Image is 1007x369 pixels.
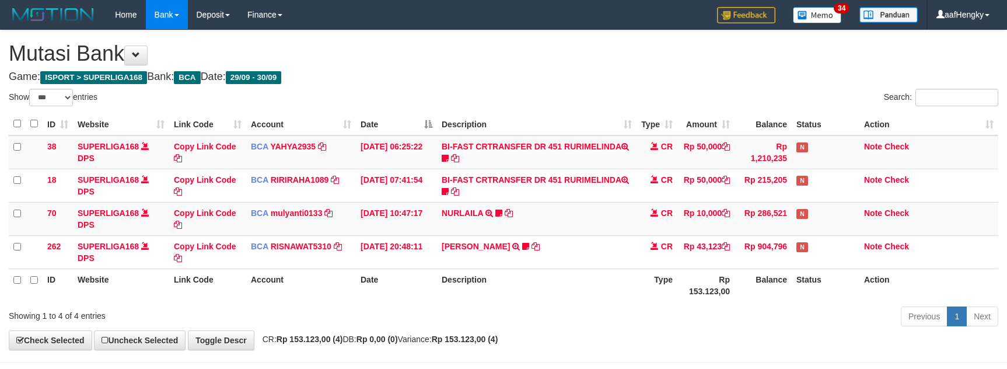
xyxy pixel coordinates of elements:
[901,307,947,326] a: Previous
[437,135,637,169] td: BI-FAST CRTRANSFER DR 451 RURIMELINDA
[735,113,792,135] th: Balance
[356,113,437,135] th: Date: activate to sort column descending
[43,269,73,302] th: ID
[677,235,735,269] td: Rp 43,123
[792,269,859,302] th: Status
[9,330,92,350] a: Check Selected
[169,113,246,135] th: Link Code: activate to sort column ascending
[677,113,735,135] th: Amount: activate to sort column ascending
[884,89,998,106] label: Search:
[94,330,186,350] a: Uncheck Selected
[251,208,268,218] span: BCA
[174,242,236,263] a: Copy Link Code
[47,142,57,151] span: 38
[73,135,169,169] td: DPS
[169,269,246,302] th: Link Code
[9,6,97,23] img: MOTION_logo.png
[356,135,437,169] td: [DATE] 06:25:22
[864,142,882,151] a: Note
[834,3,849,13] span: 34
[722,142,730,151] a: Copy Rp 50,000 to clipboard
[246,269,356,302] th: Account
[29,89,73,106] select: Showentries
[356,269,437,302] th: Date
[78,175,139,184] a: SUPERLIGA168
[505,208,513,218] a: Copy NURLAILA to clipboard
[884,142,909,151] a: Check
[9,71,998,83] h4: Game: Bank: Date:
[47,208,57,218] span: 70
[661,142,673,151] span: CR
[864,242,882,251] a: Note
[637,113,677,135] th: Type: activate to sort column ascending
[884,175,909,184] a: Check
[356,169,437,202] td: [DATE] 07:41:54
[174,208,236,229] a: Copy Link Code
[188,330,254,350] a: Toggle Descr
[735,135,792,169] td: Rp 1,210,235
[884,208,909,218] a: Check
[251,242,268,251] span: BCA
[677,202,735,235] td: Rp 10,000
[432,335,498,344] strong: Rp 153.123,00 (4)
[78,208,139,218] a: SUPERLIGA168
[251,142,268,151] span: BCA
[437,269,637,302] th: Description
[793,7,842,23] img: Button%20Memo.svg
[722,175,730,184] a: Copy Rp 50,000 to clipboard
[73,113,169,135] th: Website: activate to sort column ascending
[257,335,498,344] span: CR: DB: Variance:
[334,242,342,251] a: Copy RISNAWAT5310 to clipboard
[864,175,882,184] a: Note
[174,175,236,196] a: Copy Link Code
[637,269,677,302] th: Type
[796,242,808,252] span: Has Note
[722,242,730,251] a: Copy Rp 43,123 to clipboard
[661,175,673,184] span: CR
[796,209,808,219] span: Has Note
[9,42,998,65] h1: Mutasi Bank
[437,113,637,135] th: Description: activate to sort column ascending
[331,175,339,184] a: Copy RIRIRAHA1089 to clipboard
[277,335,343,344] strong: Rp 153.123,00 (4)
[717,7,775,23] img: Feedback.jpg
[73,169,169,202] td: DPS
[246,113,356,135] th: Account: activate to sort column ascending
[677,269,735,302] th: Rp 153.123,00
[735,169,792,202] td: Rp 215,205
[78,142,139,151] a: SUPERLIGA168
[947,307,967,326] a: 1
[40,71,147,84] span: ISPORT > SUPERLIGA168
[271,242,331,251] a: RISNAWAT5310
[270,142,316,151] a: YAHYA2935
[451,187,459,196] a: Copy BI-FAST CRTRANSFER DR 451 RURIMELINDA to clipboard
[661,208,673,218] span: CR
[47,175,57,184] span: 18
[442,208,483,218] a: NURLAILA
[864,208,882,218] a: Note
[174,71,200,84] span: BCA
[661,242,673,251] span: CR
[9,305,411,322] div: Showing 1 to 4 of 4 entries
[324,208,333,218] a: Copy mulyanti0133 to clipboard
[884,242,909,251] a: Check
[915,89,998,106] input: Search:
[796,176,808,186] span: Has Note
[532,242,540,251] a: Copy YOSI EFENDI to clipboard
[735,269,792,302] th: Balance
[859,269,998,302] th: Action
[174,142,236,163] a: Copy Link Code
[966,307,998,326] a: Next
[442,242,510,251] a: [PERSON_NAME]
[73,202,169,235] td: DPS
[9,89,97,106] label: Show entries
[73,269,169,302] th: Website
[735,235,792,269] td: Rp 904,796
[859,7,918,23] img: panduan.png
[78,242,139,251] a: SUPERLIGA168
[792,113,859,135] th: Status
[251,175,268,184] span: BCA
[271,175,329,184] a: RIRIRAHA1089
[356,202,437,235] td: [DATE] 10:47:17
[226,71,282,84] span: 29/09 - 30/09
